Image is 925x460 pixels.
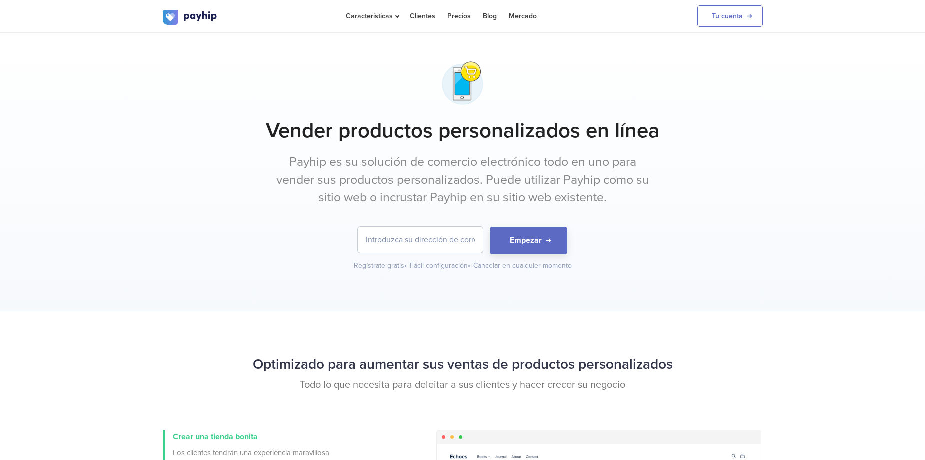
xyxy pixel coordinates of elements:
div: Cancelar en cualquier momento [473,261,572,271]
div: Fácil configuración [410,261,471,271]
p: Todo lo que necesita para deleitar a sus clientes y hacer crecer su negocio [163,378,763,392]
input: Introduzca su dirección de correo electrónico [358,227,483,253]
img: phone-app-shop-1-gjgog5l6q35667je1tgaw7.png [437,58,488,108]
span: • [468,261,470,270]
h1: Vender productos personalizados en línea [163,118,763,143]
h2: Optimizado para aumentar sus ventas de productos personalizados [163,351,763,378]
a: Tu cuenta [697,5,763,27]
span: • [404,261,407,270]
img: logo.svg [163,10,218,25]
span: Características [346,12,398,20]
p: Payhip es su solución de comercio electrónico todo en uno para vender sus productos personalizado... [275,153,650,207]
div: Regístrate gratis [354,261,408,271]
button: Empezar [490,227,567,254]
span: Crear una tienda bonita [173,432,258,442]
